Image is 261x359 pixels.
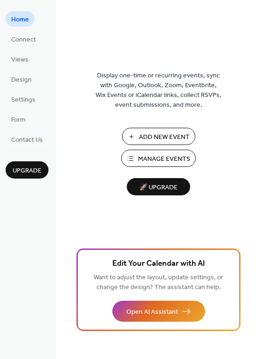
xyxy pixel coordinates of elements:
[13,166,41,176] span: Upgrade
[132,181,185,194] span: 🚀 Upgrade
[11,135,43,145] span: Contact Us
[6,131,48,147] a: Contact Us
[6,111,31,127] a: Form
[112,257,205,270] span: Edit Your Calendar with AI
[11,15,29,25] span: Home
[6,91,41,107] a: Settings
[94,271,223,294] span: Want to adjust the layout, update settings, or change the design? The assistant can help.
[11,55,28,65] span: Views
[139,132,190,142] span: Add New Event
[6,71,37,87] a: Design
[121,150,196,167] button: Manage Events
[112,301,205,322] button: Open AI Assistant
[11,115,26,125] span: Form
[126,307,178,317] span: Open AI Assistant
[6,51,34,67] a: Views
[11,75,32,85] span: Design
[127,178,190,195] button: 🚀 Upgrade
[11,95,35,105] span: Settings
[6,11,34,27] a: Home
[6,31,41,47] a: Connect
[122,128,195,145] button: Add New Event
[11,35,36,45] span: Connect
[96,71,221,110] span: Display one-time or recurring events, sync with Google, Outlook, Zoom, Eventbrite, Wix Events or ...
[138,154,190,164] span: Manage Events
[6,161,48,179] button: Upgrade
